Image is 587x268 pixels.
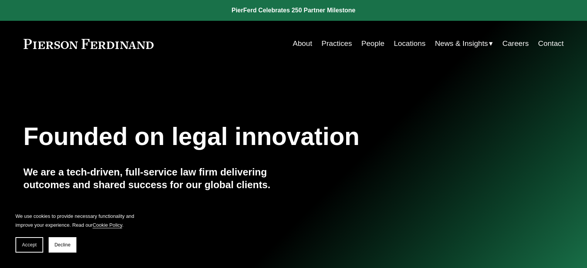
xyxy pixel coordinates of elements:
h1: Founded on legal innovation [24,123,474,151]
h4: We are a tech-driven, full-service law firm delivering outcomes and shared success for our global... [24,166,294,191]
a: Practices [321,36,352,51]
a: Careers [502,36,529,51]
span: Decline [54,242,71,248]
a: Locations [394,36,425,51]
section: Cookie banner [8,204,147,260]
span: Accept [22,242,37,248]
span: News & Insights [435,37,488,51]
a: Cookie Policy [93,222,122,228]
a: Contact [538,36,563,51]
a: About [293,36,312,51]
button: Accept [15,237,43,253]
button: Decline [49,237,76,253]
a: People [361,36,384,51]
p: We use cookies to provide necessary functionality and improve your experience. Read our . [15,212,139,229]
a: folder dropdown [435,36,493,51]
